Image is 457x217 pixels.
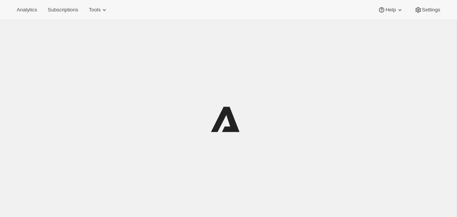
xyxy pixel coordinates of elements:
span: Tools [89,7,101,13]
span: Help [385,7,396,13]
button: Tools [84,5,113,15]
span: Subscriptions [48,7,78,13]
button: Help [373,5,408,15]
button: Settings [410,5,445,15]
span: Analytics [17,7,37,13]
button: Analytics [12,5,42,15]
button: Subscriptions [43,5,83,15]
span: Settings [422,7,440,13]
